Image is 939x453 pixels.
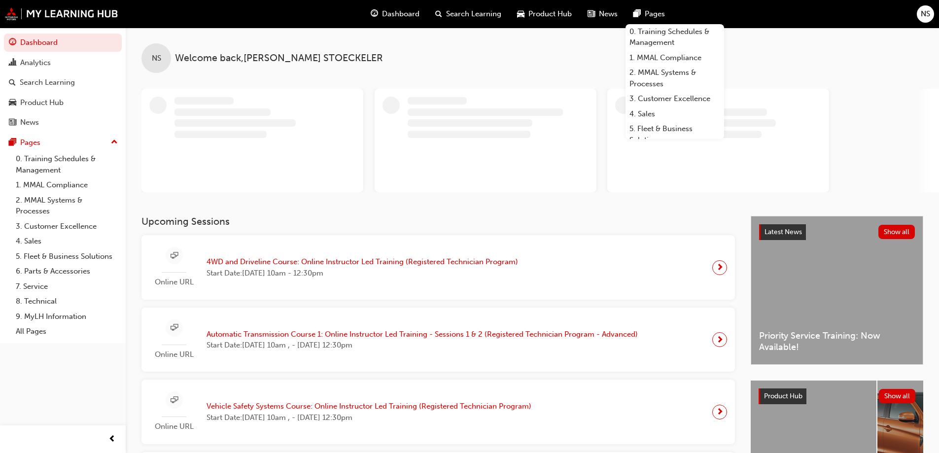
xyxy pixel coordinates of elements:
span: Search Learning [446,8,501,20]
div: Search Learning [20,77,75,88]
a: 0. Training Schedules & Management [12,151,122,177]
span: Product Hub [528,8,572,20]
a: 1. MMAL Compliance [12,177,122,193]
span: next-icon [716,261,724,275]
a: All Pages [12,324,122,339]
span: Dashboard [382,8,419,20]
span: Start Date: [DATE] 10am , - [DATE] 12:30pm [207,340,638,351]
span: sessionType_ONLINE_URL-icon [171,250,178,262]
a: news-iconNews [580,4,626,24]
span: news-icon [9,118,16,127]
span: next-icon [716,405,724,419]
div: Product Hub [20,97,64,108]
a: 9. MyLH Information [12,309,122,324]
button: Pages [4,134,122,152]
span: pages-icon [9,139,16,147]
a: pages-iconPages [626,4,673,24]
span: News [599,8,618,20]
span: Online URL [149,349,199,360]
a: Online URLVehicle Safety Systems Course: Online Instructor Led Training (Registered Technician Pr... [149,387,727,436]
a: Online URLAutomatic Transmission Course 1: Online Instructor Led Training - Sessions 1 & 2 (Regis... [149,315,727,364]
a: News [4,113,122,132]
div: Analytics [20,57,51,69]
span: sessionType_ONLINE_URL-icon [171,322,178,334]
span: prev-icon [108,433,116,446]
div: Pages [20,137,40,148]
span: Latest News [765,228,802,236]
a: Dashboard [4,34,122,52]
span: Pages [645,8,665,20]
a: car-iconProduct Hub [509,4,580,24]
div: News [20,117,39,128]
span: Priority Service Training: Now Available! [759,330,915,352]
button: Show all [879,389,916,403]
span: car-icon [9,99,16,107]
a: Latest NewsShow allPriority Service Training: Now Available! [751,216,923,365]
a: 3. Customer Excellence [12,219,122,234]
a: 2. MMAL Systems & Processes [12,193,122,219]
span: sessionType_ONLINE_URL-icon [171,394,178,407]
a: 2. MMAL Systems & Processes [626,65,724,91]
span: news-icon [588,8,595,20]
a: guage-iconDashboard [363,4,427,24]
a: Online URL4WD and Driveline Course: Online Instructor Led Training (Registered Technician Program... [149,243,727,292]
span: guage-icon [9,38,16,47]
a: 4. Sales [12,234,122,249]
a: search-iconSearch Learning [427,4,509,24]
span: Vehicle Safety Systems Course: Online Instructor Led Training (Registered Technician Program) [207,401,531,412]
span: search-icon [435,8,442,20]
a: 8. Technical [12,294,122,309]
a: 5. Fleet & Business Solutions [626,121,724,147]
a: Latest NewsShow all [759,224,915,240]
button: NS [917,5,934,23]
span: chart-icon [9,59,16,68]
a: 1. MMAL Compliance [626,50,724,66]
button: DashboardAnalyticsSearch LearningProduct HubNews [4,32,122,134]
span: next-icon [716,333,724,347]
a: Analytics [4,54,122,72]
a: 4. Sales [626,106,724,122]
span: search-icon [9,78,16,87]
a: Search Learning [4,73,122,92]
span: Start Date: [DATE] 10am , - [DATE] 12:30pm [207,412,531,423]
span: car-icon [517,8,524,20]
h3: Upcoming Sessions [141,216,735,227]
span: Online URL [149,277,199,288]
span: up-icon [111,136,118,149]
a: 3. Customer Excellence [626,91,724,106]
a: 5. Fleet & Business Solutions [12,249,122,264]
a: Product HubShow all [759,388,915,404]
span: Welcome back , [PERSON_NAME] STOECKELER [175,53,383,64]
a: 7. Service [12,279,122,294]
span: NS [921,8,930,20]
span: guage-icon [371,8,378,20]
span: 4WD and Driveline Course: Online Instructor Led Training (Registered Technician Program) [207,256,518,268]
span: NS [152,53,161,64]
a: 0. Training Schedules & Management [626,24,724,50]
a: Product Hub [4,94,122,112]
span: pages-icon [633,8,641,20]
img: mmal [5,7,118,20]
a: 6. Parts & Accessories [12,264,122,279]
button: Show all [878,225,915,239]
span: Product Hub [764,392,802,400]
span: Online URL [149,421,199,432]
span: Start Date: [DATE] 10am - 12:30pm [207,268,518,279]
span: Automatic Transmission Course 1: Online Instructor Led Training - Sessions 1 & 2 (Registered Tech... [207,329,638,340]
